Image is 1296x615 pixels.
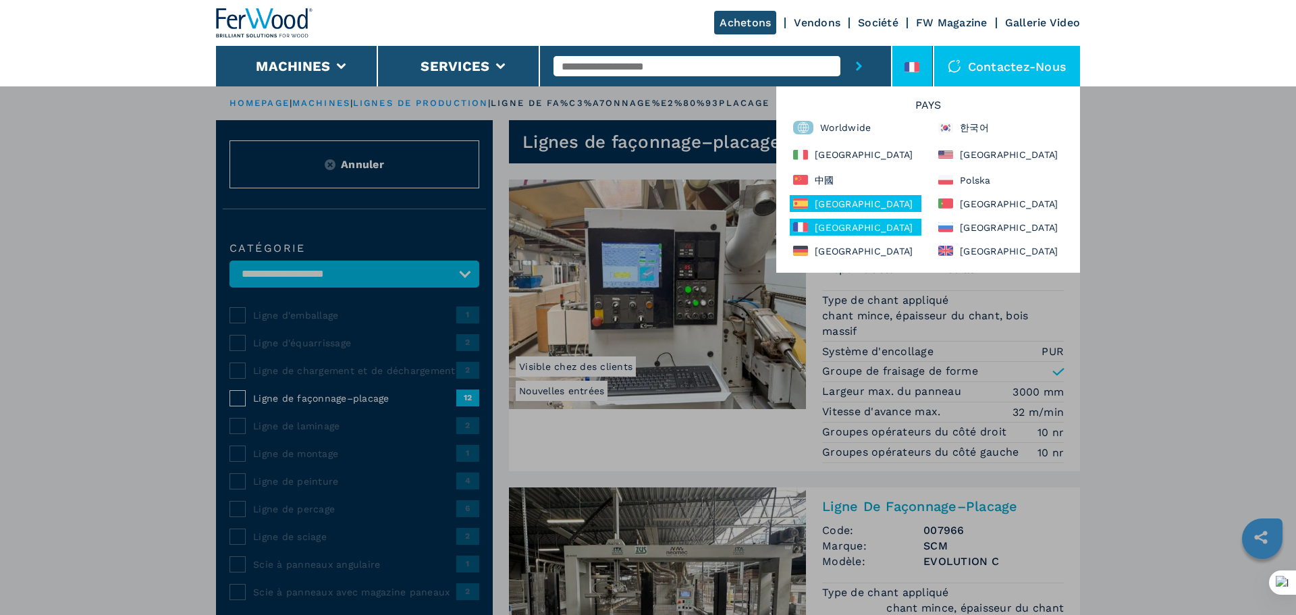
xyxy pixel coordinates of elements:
[790,242,921,259] div: [GEOGRAPHIC_DATA]
[935,171,1066,188] div: Polska
[858,16,898,29] a: Société
[935,117,1066,138] div: 한국어
[783,100,1073,117] h6: Pays
[714,11,776,34] a: Achetons
[790,117,921,138] div: Worldwide
[1005,16,1081,29] a: Gallerie Video
[790,171,921,188] div: 中國
[948,59,961,73] img: Contactez-nous
[935,219,1066,236] div: [GEOGRAPHIC_DATA]
[935,195,1066,212] div: [GEOGRAPHIC_DATA]
[790,144,921,165] div: [GEOGRAPHIC_DATA]
[794,16,840,29] a: Vendons
[790,219,921,236] div: [GEOGRAPHIC_DATA]
[935,144,1066,165] div: [GEOGRAPHIC_DATA]
[840,46,878,86] button: submit-button
[256,58,330,74] button: Machines
[421,58,489,74] button: Services
[935,242,1066,259] div: [GEOGRAPHIC_DATA]
[216,8,313,38] img: Ferwood
[934,46,1081,86] div: Contactez-nous
[790,195,921,212] div: [GEOGRAPHIC_DATA]
[916,16,988,29] a: FW Magazine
